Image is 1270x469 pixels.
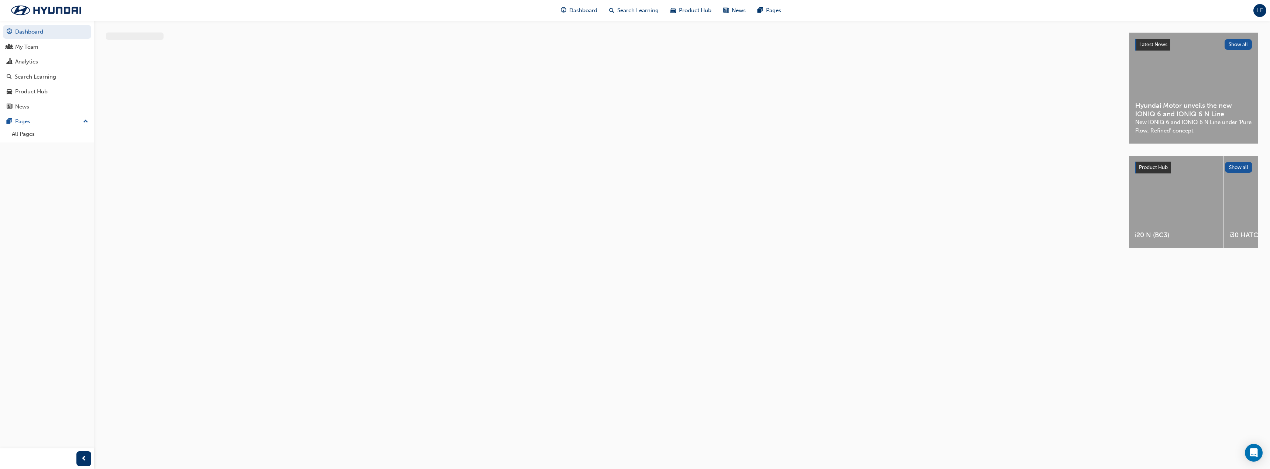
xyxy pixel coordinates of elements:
span: i20 N (BC3) [1135,231,1217,239]
span: pages-icon [758,6,763,15]
a: All Pages [9,128,91,140]
span: car-icon [670,6,676,15]
span: guage-icon [7,29,12,35]
div: News [15,103,29,111]
span: search-icon [609,6,614,15]
span: people-icon [7,44,12,51]
span: car-icon [7,89,12,95]
span: guage-icon [561,6,566,15]
div: Pages [15,117,30,126]
a: car-iconProduct Hub [665,3,717,18]
img: Trak [4,3,89,18]
button: Show all [1225,162,1253,173]
a: Analytics [3,55,91,69]
a: pages-iconPages [752,3,787,18]
span: search-icon [7,74,12,80]
a: guage-iconDashboard [555,3,603,18]
button: Show all [1225,39,1252,50]
a: Product Hub [3,85,91,99]
div: Search Learning [15,73,56,81]
span: Product Hub [1139,164,1168,170]
span: news-icon [7,104,12,110]
span: New IONIQ 6 and IONIQ 6 N Line under ‘Pure Flow, Refined’ concept. [1135,118,1252,135]
a: Latest NewsShow allHyundai Motor unveils the new IONIQ 6 and IONIQ 6 N LineNew IONIQ 6 and IONIQ ... [1129,32,1258,144]
span: prev-icon [81,454,87,463]
a: Latest NewsShow all [1135,39,1252,51]
span: chart-icon [7,59,12,65]
a: Product HubShow all [1135,162,1252,173]
span: Search Learning [617,6,659,15]
span: Dashboard [569,6,597,15]
span: News [732,6,746,15]
span: Hyundai Motor unveils the new IONIQ 6 and IONIQ 6 N Line [1135,101,1252,118]
div: Analytics [15,58,38,66]
a: news-iconNews [717,3,752,18]
span: Pages [766,6,781,15]
span: up-icon [83,117,88,127]
a: News [3,100,91,114]
span: pages-icon [7,118,12,125]
a: Search Learning [3,70,91,84]
button: Pages [3,115,91,128]
button: LF [1253,4,1266,17]
span: Product Hub [679,6,711,15]
span: news-icon [723,6,729,15]
a: search-iconSearch Learning [603,3,665,18]
div: Open Intercom Messenger [1245,444,1263,462]
div: My Team [15,43,38,51]
a: i20 N (BC3) [1129,156,1223,248]
span: LF [1257,6,1263,15]
button: DashboardMy TeamAnalyticsSearch LearningProduct HubNews [3,24,91,115]
div: Product Hub [15,87,48,96]
a: Dashboard [3,25,91,39]
span: Latest News [1139,41,1167,48]
a: My Team [3,40,91,54]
